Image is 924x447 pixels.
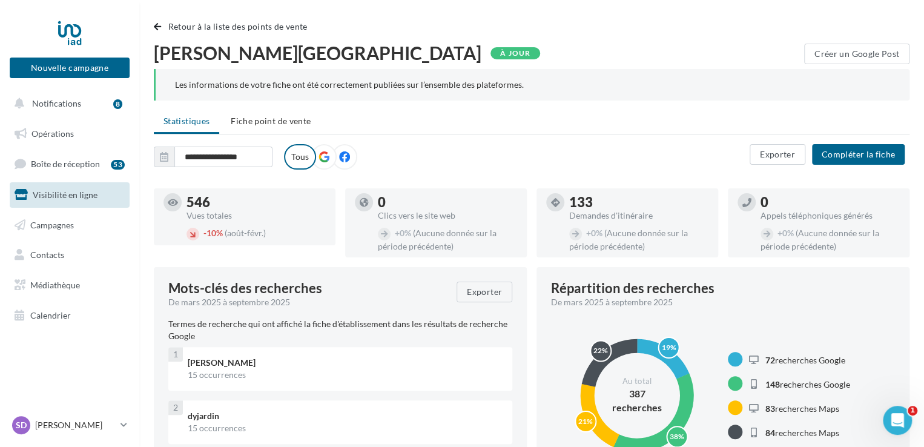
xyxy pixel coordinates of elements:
span: + [777,228,782,238]
span: (Aucune donnée sur la période précédente) [569,228,688,251]
span: recherches Maps [765,427,839,437]
div: 546 [186,196,326,209]
span: 1 [908,406,917,416]
span: 0% [395,228,411,238]
span: Visibilité en ligne [33,190,97,200]
div: Appels téléphoniques générés [761,211,900,220]
a: Médiathèque [7,273,132,298]
span: Mots-clés des recherches [168,282,322,295]
div: Demandes d'itinéraire [569,211,708,220]
span: + [586,228,591,238]
div: 15 occurrences [188,422,503,434]
span: (Aucune donnée sur la période précédente) [761,228,879,251]
label: Tous [284,144,316,170]
span: 72 [765,354,775,365]
a: Campagnes [7,213,132,238]
span: recherches Maps [765,403,839,413]
span: 83 [765,403,775,413]
button: Créer un Google Post [804,44,909,64]
button: Compléter la fiche [812,144,905,165]
a: Visibilité en ligne [7,182,132,208]
div: Clics vers le site web [378,211,517,220]
div: De mars 2025 à septembre 2025 [551,296,885,308]
span: Boîte de réception [31,159,100,169]
span: Notifications [32,98,81,108]
div: dyjardin [188,410,503,422]
span: 148 [765,379,780,389]
a: Compléter la fiche [807,148,909,159]
a: Boîte de réception53 [7,151,132,177]
div: Les informations de votre fiche ont été correctement publiées sur l’ensemble des plateformes. [175,79,890,91]
span: 0% [586,228,602,238]
span: 0% [777,228,794,238]
div: Répartition des recherches [551,282,714,295]
div: [PERSON_NAME] [188,357,503,369]
span: recherches Google [765,379,850,389]
span: Médiathèque [30,280,80,290]
p: Termes de recherche qui ont affiché la fiche d'établissement dans les résultats de recherche Google [168,318,512,342]
button: Nouvelle campagne [10,58,130,78]
span: Contacts [30,250,64,260]
p: [PERSON_NAME] [35,419,116,431]
div: À jour [490,47,540,59]
span: recherches Google [765,354,845,365]
div: 0 [378,196,517,209]
a: SD [PERSON_NAME] [10,414,130,437]
div: 8 [113,99,122,109]
span: 10% [203,228,223,238]
span: SD [16,419,27,431]
span: Fiche point de vente [231,116,311,126]
span: (Aucune donnée sur la période précédente) [378,228,497,251]
div: 133 [569,196,708,209]
span: (août-févr.) [225,228,266,238]
div: 53 [111,160,125,170]
iframe: Intercom live chat [883,406,912,435]
div: Vues totales [186,211,326,220]
span: Calendrier [30,310,71,320]
a: Calendrier [7,303,132,328]
span: Campagnes [30,219,74,230]
a: Contacts [7,242,132,268]
div: 0 [761,196,900,209]
span: Opérations [31,128,74,139]
div: De mars 2025 à septembre 2025 [168,296,447,308]
a: Opérations [7,121,132,147]
div: 15 occurrences [188,369,503,381]
div: 1 [168,347,183,362]
span: [PERSON_NAME][GEOGRAPHIC_DATA] [154,44,481,62]
span: - [203,228,206,238]
div: 2 [168,400,183,415]
button: Notifications 8 [7,91,127,116]
span: Retour à la liste des points de vente [168,21,308,31]
span: 84 [765,427,775,437]
button: Exporter [750,144,805,165]
span: + [395,228,400,238]
button: Retour à la liste des points de vente [154,19,312,34]
button: Exporter [457,282,512,302]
